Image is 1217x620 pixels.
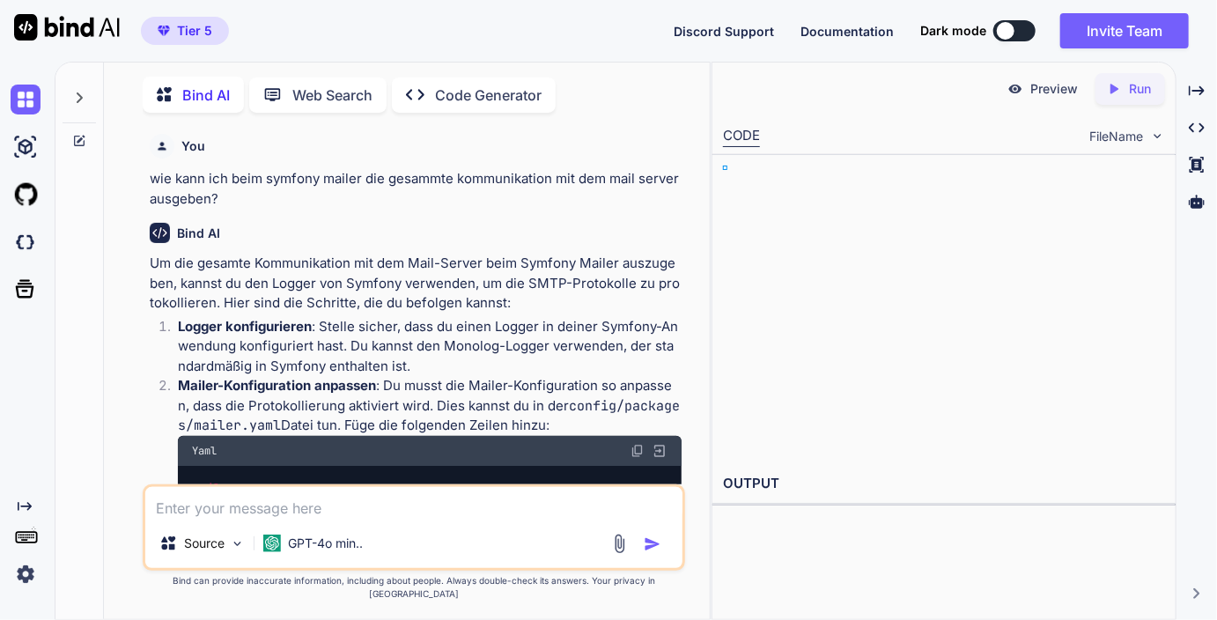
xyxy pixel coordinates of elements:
img: darkCloudIdeIcon [11,227,41,257]
p: Um die gesamte Kommunikation mit dem Mail-Server beim Symfony Mailer auszugeben, kannst du den Lo... [150,254,682,314]
h2: OUTPUT [712,463,1176,505]
img: githubLight [11,180,41,210]
p: Web Search [292,85,372,106]
img: settings [11,559,41,589]
span: Discord Support [674,24,774,39]
img: chevron down [1150,129,1165,144]
span: FileName [1089,128,1143,145]
img: copy [631,444,645,458]
p: : Stelle sicher, dass du einen Logger in deiner Symfony-Anwendung konfiguriert hast. Du kannst de... [178,317,682,377]
span: Tier 5 [177,22,212,40]
img: ai-studio [11,132,41,162]
h6: You [181,137,205,155]
p: Code Generator [435,85,542,106]
img: preview [1007,81,1023,97]
p: Source [184,535,225,552]
button: Invite Team [1060,13,1189,48]
span: Yaml [192,444,217,458]
p: Bind AI [182,85,230,106]
h6: Bind AI [177,225,220,242]
img: GPT-4o mini [263,535,281,552]
p: : Du musst die Mailer-Konfiguration so anpassen, dass die Protokollierung aktiviert wird. Dies ka... [178,376,682,436]
img: icon [644,535,661,553]
strong: Logger konfigurieren [178,318,312,335]
img: chat [11,85,41,114]
button: premiumTier 5 [141,17,229,45]
p: wie kann ich beim symfony mailer die gesammte kommunikation mit dem mail server ausgeben? [150,169,682,209]
img: attachment [609,534,630,554]
img: Open in Browser [652,443,668,459]
p: GPT-4o min.. [288,535,363,552]
span: Dark mode [920,22,986,40]
div: CODE [723,126,760,147]
button: Discord Support [674,22,774,41]
strong: Mailer-Konfiguration anpassen [178,377,376,394]
p: Run [1129,80,1151,98]
span: mailer: [193,481,242,497]
p: Preview [1030,80,1078,98]
button: Documentation [800,22,894,41]
img: Pick Models [230,536,245,551]
img: premium [158,26,170,36]
p: Bind can provide inaccurate information, including about people. Always double-check its answers.... [143,574,685,601]
span: Documentation [800,24,894,39]
img: Bind AI [14,14,120,41]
